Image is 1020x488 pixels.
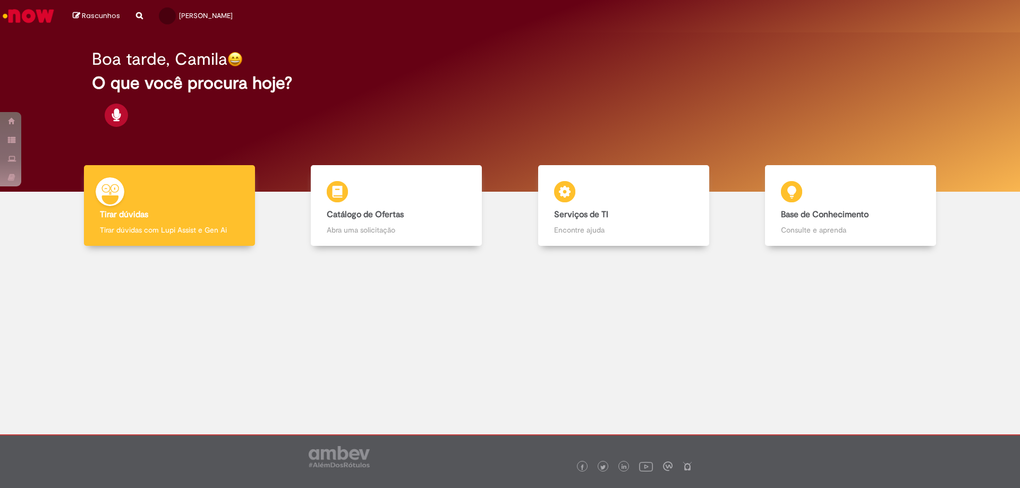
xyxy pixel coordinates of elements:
[179,11,233,20] span: [PERSON_NAME]
[227,52,243,67] img: happy-face.png
[554,209,608,220] b: Serviços de TI
[510,165,737,246] a: Serviços de TI Encontre ajuda
[327,209,404,220] b: Catálogo de Ofertas
[327,225,466,235] p: Abra uma solicitação
[600,465,606,470] img: logo_footer_twitter.png
[639,459,653,473] img: logo_footer_youtube.png
[100,225,239,235] p: Tirar dúvidas com Lupi Assist e Gen Ai
[622,464,627,470] img: logo_footer_linkedin.png
[82,11,120,21] span: Rascunhos
[1,5,56,27] img: ServiceNow
[663,461,673,471] img: logo_footer_workplace.png
[781,209,869,220] b: Base de Conhecimento
[580,465,585,470] img: logo_footer_facebook.png
[283,165,511,246] a: Catálogo de Ofertas Abra uma solicitação
[92,50,227,69] h2: Boa tarde, Camila
[683,461,692,471] img: logo_footer_naosei.png
[554,225,693,235] p: Encontre ajuda
[309,446,370,467] img: logo_footer_ambev_rotulo_gray.png
[56,165,283,246] a: Tirar dúvidas Tirar dúvidas com Lupi Assist e Gen Ai
[92,74,929,92] h2: O que você procura hoje?
[73,11,120,21] a: Rascunhos
[737,165,965,246] a: Base de Conhecimento Consulte e aprenda
[100,209,148,220] b: Tirar dúvidas
[781,225,920,235] p: Consulte e aprenda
